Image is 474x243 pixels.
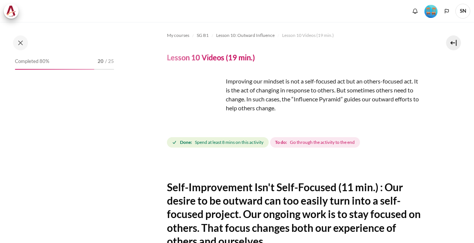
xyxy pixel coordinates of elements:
img: Architeck [6,6,16,17]
strong: To do: [275,139,287,146]
a: Architeck Architeck [4,4,22,19]
nav: Navigation bar [167,29,421,41]
div: Show notification window with no new notifications [410,6,421,17]
span: Lesson 10: Outward Influence [216,32,275,39]
span: Lesson 10 Videos (19 min.) [282,32,334,39]
img: Level #4 [424,5,437,18]
a: Lesson 10 Videos (19 min.) [282,31,334,40]
span: My courses [167,32,189,39]
button: Languages [441,6,452,17]
a: SG B1 [197,31,209,40]
a: Lesson 10: Outward Influence [216,31,275,40]
p: Improving our mindset is not a self-focused act but an others-focused act. It is the act of chang... [167,77,421,113]
strong: Done: [180,139,192,146]
a: Level #4 [421,4,440,18]
a: My courses [167,31,189,40]
span: Completed 80% [15,58,49,65]
div: Completion requirements for Lesson 10 Videos (19 min.) [167,136,361,149]
span: Go through the activity to the end [290,139,355,146]
div: Level #4 [424,4,437,18]
h4: Lesson 10 Videos (19 min.) [167,53,255,62]
span: SN [455,4,470,19]
span: SG B1 [197,32,209,39]
span: / 25 [105,58,114,65]
a: User menu [455,4,470,19]
div: 80% [15,69,94,70]
img: rdsgf [167,77,223,133]
span: Spend at least 8 mins on this activity [195,139,263,146]
span: 20 [98,58,104,65]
